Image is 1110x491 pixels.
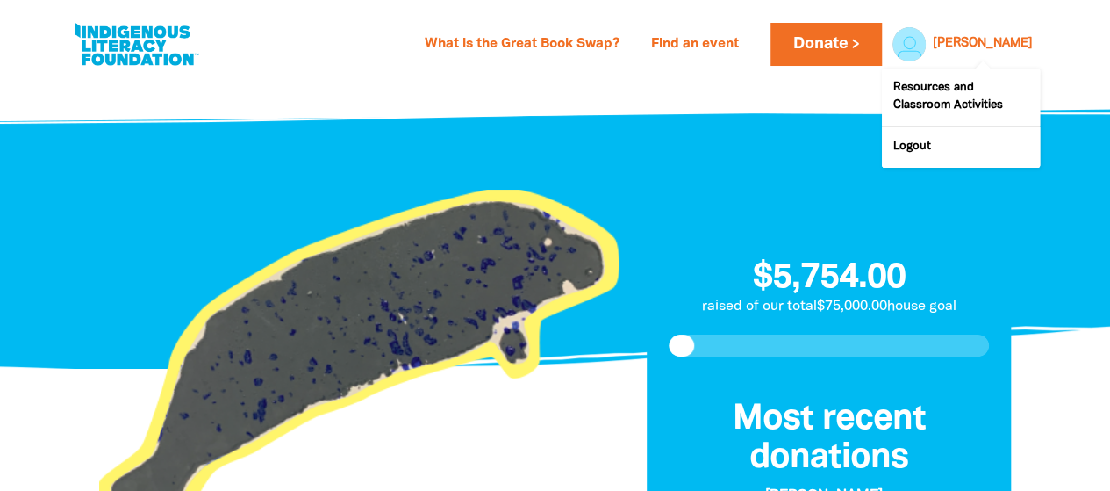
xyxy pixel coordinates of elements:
[753,262,906,294] span: $5,754.00
[647,296,1012,317] p: raised of our total $75,000.00 house goal
[414,31,630,59] a: What is the Great Book Swap?
[669,401,990,478] h3: Most recent donations
[882,127,1040,168] a: Logout
[641,31,749,59] a: Find an event
[933,38,1033,50] a: [PERSON_NAME]
[770,23,881,66] a: Donate
[882,69,1040,126] a: Resources and Classroom Activities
